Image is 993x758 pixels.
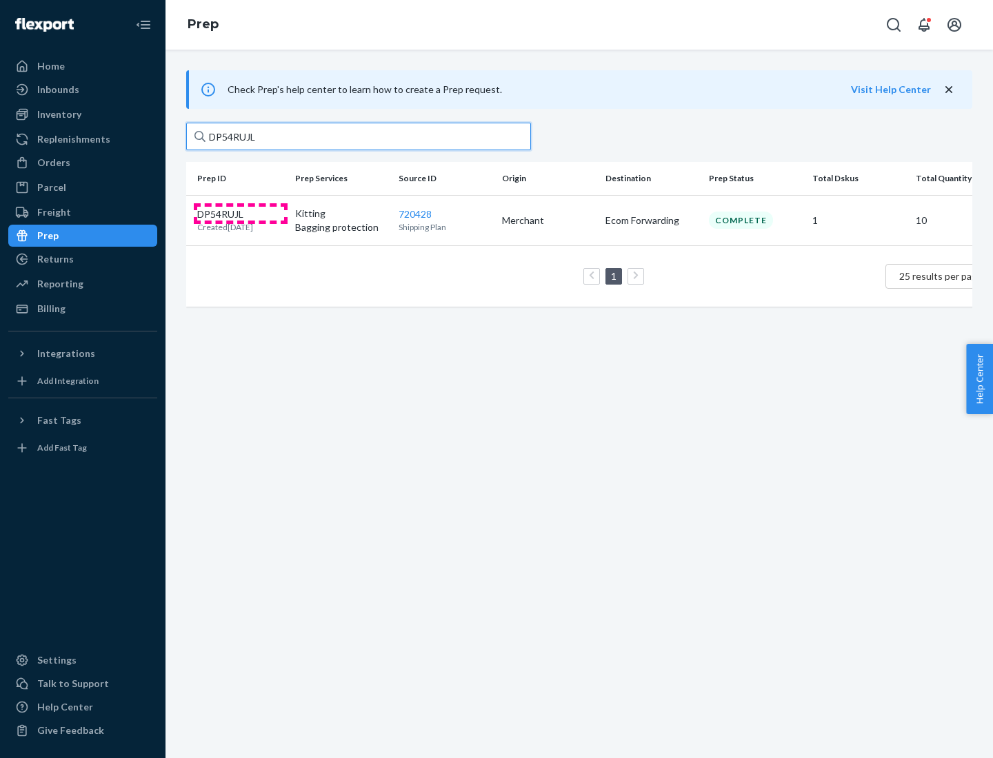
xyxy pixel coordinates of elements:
div: Freight [37,205,71,219]
p: Merchant [502,214,594,227]
a: Page 1 is your current page [608,270,619,282]
a: Billing [8,298,157,320]
ol: breadcrumbs [177,5,230,45]
div: Reporting [37,277,83,291]
button: Open account menu [941,11,968,39]
a: Add Fast Tag [8,437,157,459]
a: 720428 [399,208,432,220]
th: Source ID [393,162,496,195]
div: Fast Tags [37,413,81,427]
div: Billing [37,302,66,316]
div: Give Feedback [37,724,104,737]
div: Help Center [37,700,93,714]
p: Shipping Plan [399,221,491,233]
div: Settings [37,653,77,667]
a: Returns [8,248,157,270]
p: Created [DATE] [197,221,253,233]
button: Help Center [966,344,993,414]
th: Origin [496,162,600,195]
th: Prep Services [290,162,393,195]
div: Talk to Support [37,677,109,690]
a: Home [8,55,157,77]
th: Prep Status [703,162,807,195]
button: close [942,83,956,97]
p: 1 [812,214,905,227]
a: Freight [8,201,157,223]
button: Close Navigation [130,11,157,39]
div: Complete [709,212,773,229]
div: Home [37,59,65,73]
a: Settings [8,649,157,671]
a: Help Center [8,696,157,718]
a: Talk to Support [8,673,157,695]
a: Reporting [8,273,157,295]
a: Replenishments [8,128,157,150]
div: Add Integration [37,375,99,387]
div: Prep [37,229,59,243]
div: Inbounds [37,83,79,96]
th: Destination [600,162,703,195]
a: Inbounds [8,79,157,101]
p: Ecom Forwarding [605,214,698,227]
img: Flexport logo [15,18,74,32]
button: Integrations [8,342,157,365]
div: Returns [37,252,74,266]
span: 25 results per page [899,270,983,282]
a: Inventory [8,103,157,125]
span: Check Prep's help center to learn how to create a Prep request. [228,83,502,95]
button: Give Feedback [8,719,157,741]
th: Total Dskus [807,162,910,195]
p: Bagging protection [295,221,388,234]
div: Replenishments [37,132,110,146]
a: Prep [188,17,219,32]
button: Fast Tags [8,409,157,431]
div: Inventory [37,107,81,121]
a: Prep [8,225,157,247]
a: Orders [8,152,157,174]
p: DP54RUJL [197,207,253,221]
button: Visit Help Center [851,83,931,96]
div: Add Fast Tag [37,442,87,453]
div: Parcel [37,181,66,194]
div: Orders [37,156,70,170]
input: Search prep jobs [186,123,531,150]
div: Integrations [37,347,95,360]
th: Prep ID [186,162,290,195]
a: Parcel [8,176,157,198]
p: Kitting [295,207,388,221]
a: Add Integration [8,370,157,392]
button: Open Search Box [880,11,907,39]
button: Open notifications [910,11,938,39]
